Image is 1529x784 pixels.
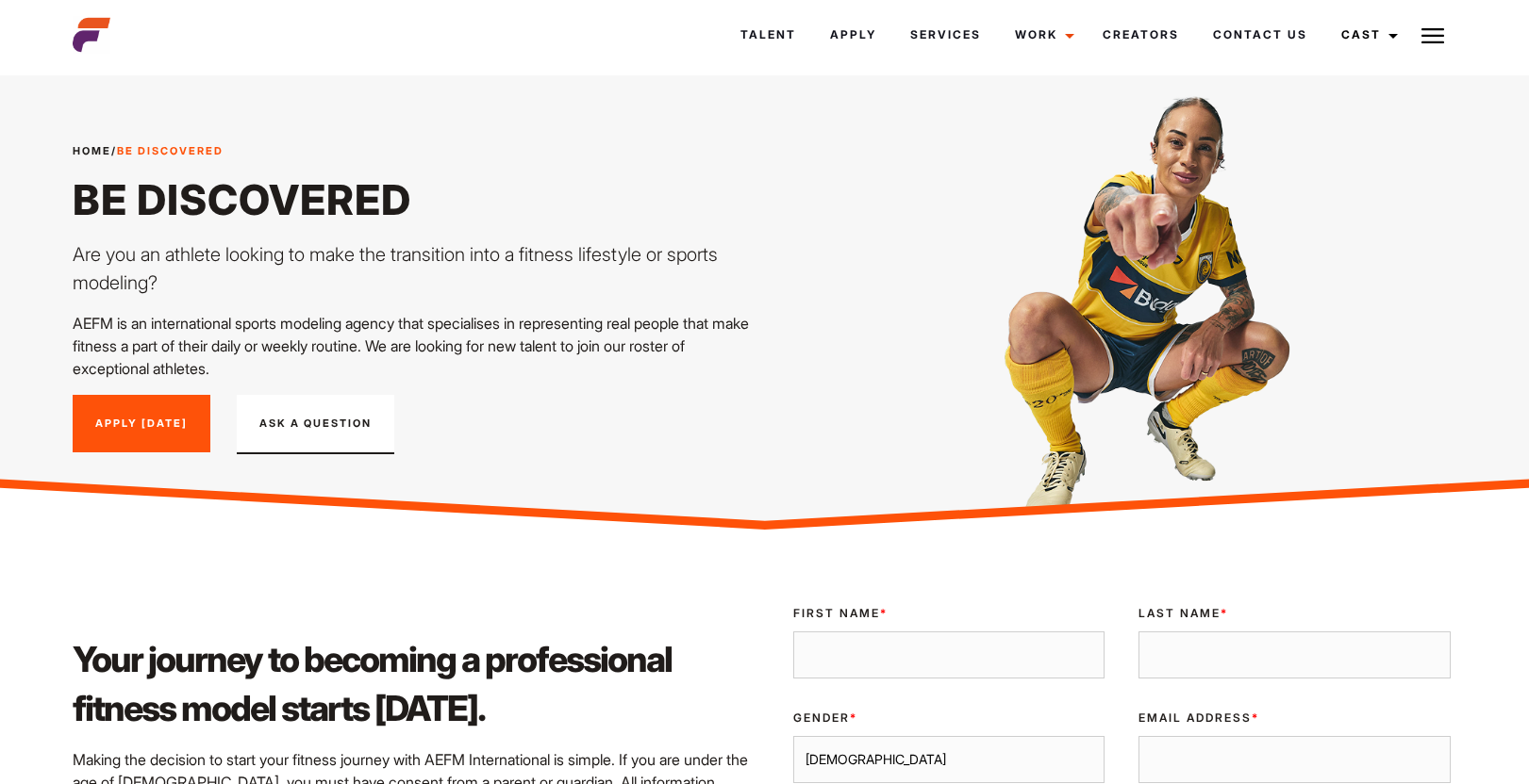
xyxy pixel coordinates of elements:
[793,605,1105,622] label: First Name
[998,9,1086,60] a: Work
[73,635,754,733] h2: Your journey to becoming a professional fitness model starts [DATE].
[73,143,224,159] span: /
[1086,9,1196,60] a: Creators
[1324,9,1409,60] a: Cast
[73,395,210,453] a: Apply [DATE]
[73,174,754,225] h1: Be Discovered
[813,9,893,60] a: Apply
[73,16,110,54] img: cropped-aefm-brand-fav-22-square.png
[237,395,394,455] button: Ask A Question
[793,710,1105,727] label: Gender
[1138,605,1451,622] label: Last Name
[73,144,111,157] a: Home
[73,312,754,380] p: AEFM is an international sports modeling agency that specialises in representing real people that...
[117,144,224,157] strong: Be Discovered
[893,9,998,60] a: Services
[1421,24,1444,47] img: Burger icon
[73,240,754,297] p: Are you an athlete looking to make the transition into a fitness lifestyle or sports modeling?
[1196,9,1324,60] a: Contact Us
[723,9,813,60] a: Talent
[1138,710,1451,727] label: Email Address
